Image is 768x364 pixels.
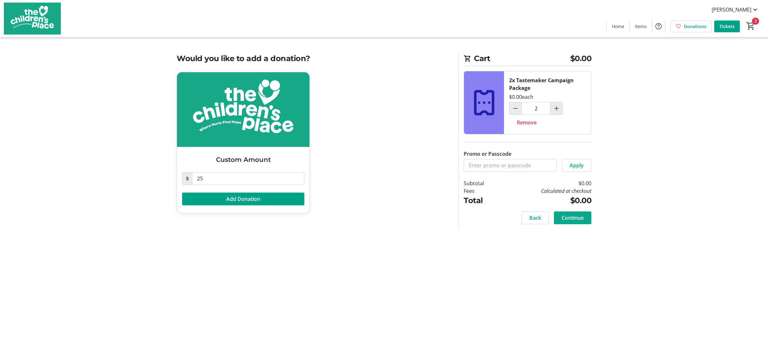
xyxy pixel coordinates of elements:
a: Items [630,20,652,32]
span: Continue [562,214,584,222]
span: Back [529,214,541,222]
td: $0.00 [501,179,591,187]
span: Tickets [719,23,735,30]
td: $0.00 [501,195,591,206]
span: $ [182,172,192,185]
td: Calculated at checkout [501,187,591,195]
span: Add Donation [226,195,260,203]
span: Donations [684,23,707,30]
span: Home [612,23,624,30]
input: Donation Amount [192,172,304,185]
img: Custom Amount [177,72,309,147]
input: Tastemaker Campaign Package Quantity [522,102,550,115]
button: Back [522,211,549,224]
button: Increment by one [550,102,563,115]
label: Promo or Passcode [464,150,511,158]
td: Subtotal [464,179,501,187]
img: The Children's Place's Logo [4,3,61,35]
td: Total [464,195,501,206]
span: Remove [517,119,537,126]
h3: Custom Amount [182,155,304,164]
span: Items [635,23,647,30]
h2: Would you like to add a donation? [177,53,451,64]
span: Apply [570,162,584,169]
div: $0.00 each [509,93,533,101]
button: [PERSON_NAME] [707,4,764,15]
span: $0.00 [570,53,592,64]
button: Add Donation [182,193,304,205]
button: Apply [562,159,591,172]
a: Donations [670,20,712,32]
h2: Cart [464,53,591,66]
a: Home [607,20,629,32]
button: Decrement by one [509,102,522,115]
button: Remove [509,116,544,129]
div: 2x Tastemaker Campaign Package [509,76,586,92]
button: Help [652,20,665,33]
span: [PERSON_NAME] [712,6,751,13]
input: Enter promo or passcode [464,159,557,172]
a: Tickets [714,20,740,32]
button: Continue [554,211,591,224]
button: Cart [745,20,756,32]
td: Fees [464,187,501,195]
